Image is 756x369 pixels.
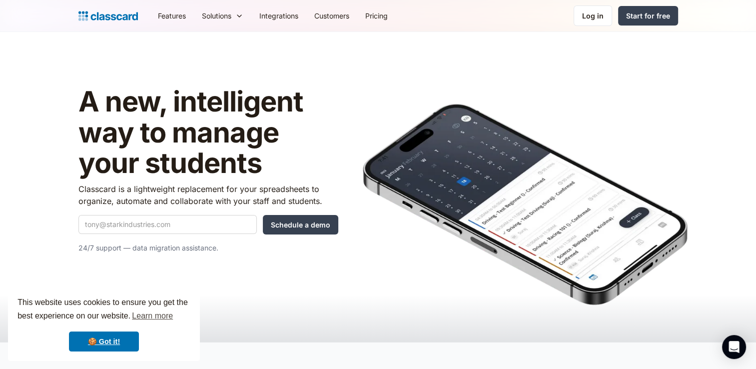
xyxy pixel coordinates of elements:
[194,4,251,27] div: Solutions
[78,215,257,234] input: tony@starkindustries.com
[8,287,200,361] div: cookieconsent
[78,183,338,207] p: Classcard is a lightweight replacement for your spreadsheets to organize, automate and collaborat...
[618,6,678,25] a: Start for free
[202,10,231,21] div: Solutions
[582,10,604,21] div: Log in
[130,308,174,323] a: learn more about cookies
[306,4,357,27] a: Customers
[78,9,138,23] a: home
[78,242,338,254] p: 24/7 support — data migration assistance.
[17,296,190,323] span: This website uses cookies to ensure you get the best experience on our website.
[150,4,194,27] a: Features
[251,4,306,27] a: Integrations
[626,10,670,21] div: Start for free
[78,215,338,234] form: Quick Demo Form
[69,331,139,351] a: dismiss cookie message
[722,335,746,359] div: Open Intercom Messenger
[263,215,338,234] input: Schedule a demo
[357,4,396,27] a: Pricing
[574,5,612,26] a: Log in
[78,86,338,179] h1: A new, intelligent way to manage your students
